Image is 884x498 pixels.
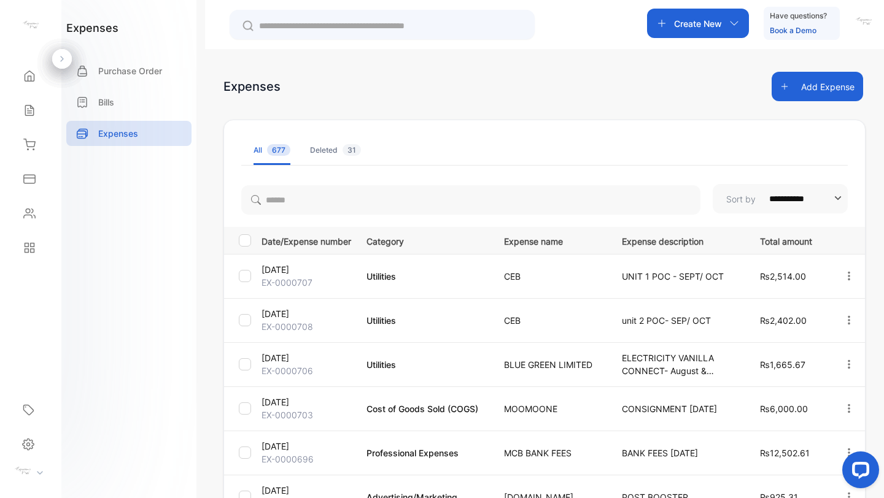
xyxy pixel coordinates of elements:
p: [DATE] [262,440,351,453]
button: avatar [855,9,873,38]
p: Expense description [622,232,734,248]
img: logo [21,16,40,34]
button: Create New [647,9,749,38]
p: [DATE] [262,396,351,408]
a: Purchase Order [66,58,192,83]
iframe: LiveChat chat widget [832,446,884,498]
span: ₨6,000.00 [760,404,808,414]
p: BLUE GREEN LIMITED [504,358,597,371]
p: ELECTRICITY VANILLA CONNECT- August & September [622,351,734,377]
p: Date/Expense number [262,232,351,248]
p: CONSIGNMENT [DATE] [622,402,734,415]
p: Utilities [366,270,478,283]
img: avatar [855,12,873,31]
span: 677 [267,144,290,156]
p: [DATE] [262,351,351,364]
a: Expenses [66,121,192,146]
p: Total amount [760,232,818,248]
p: UNIT 1 POC - SEPT/ OCT [622,270,734,283]
h1: expenses [66,20,118,36]
p: EX-0000703 [262,408,351,421]
div: All [254,145,290,156]
img: profile [14,462,32,480]
p: Professional Expenses [366,446,478,459]
p: EX-0000706 [262,364,351,377]
p: [DATE] [262,307,351,320]
p: Category [366,232,478,248]
p: EX-0000707 [262,276,351,289]
p: Utilities [366,314,478,327]
p: MOOMOONE [504,402,597,415]
p: Sort by [726,193,756,205]
p: CEB [504,270,597,283]
p: Bills [98,96,114,109]
p: [DATE] [262,484,351,497]
button: Add Expense [772,72,863,101]
p: BANK FEES [DATE] [622,446,734,459]
a: Bills [66,90,192,115]
p: Purchase Order [98,64,162,77]
span: ₨2,402.00 [760,315,807,326]
a: Book a Demo [770,26,816,35]
p: Expense name [504,232,597,248]
div: Deleted [310,145,361,156]
p: EX-0000708 [262,320,351,333]
p: unit 2 POC- SEP/ OCT [622,314,734,327]
button: Sort by [713,184,848,213]
p: Have questions? [770,10,827,22]
p: Utilities [366,358,478,371]
p: Cost of Goods Sold (COGS) [366,402,478,415]
p: Create New [674,17,722,30]
div: Expenses [223,77,281,96]
p: EX-0000696 [262,453,351,465]
p: MCB BANK FEES [504,446,597,459]
p: CEB [504,314,597,327]
span: ₨12,502.61 [760,448,810,458]
span: 31 [343,144,361,156]
span: ₨2,514.00 [760,271,806,282]
p: Expenses [98,127,138,140]
p: [DATE] [262,263,351,276]
span: ₨1,665.67 [760,359,805,370]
